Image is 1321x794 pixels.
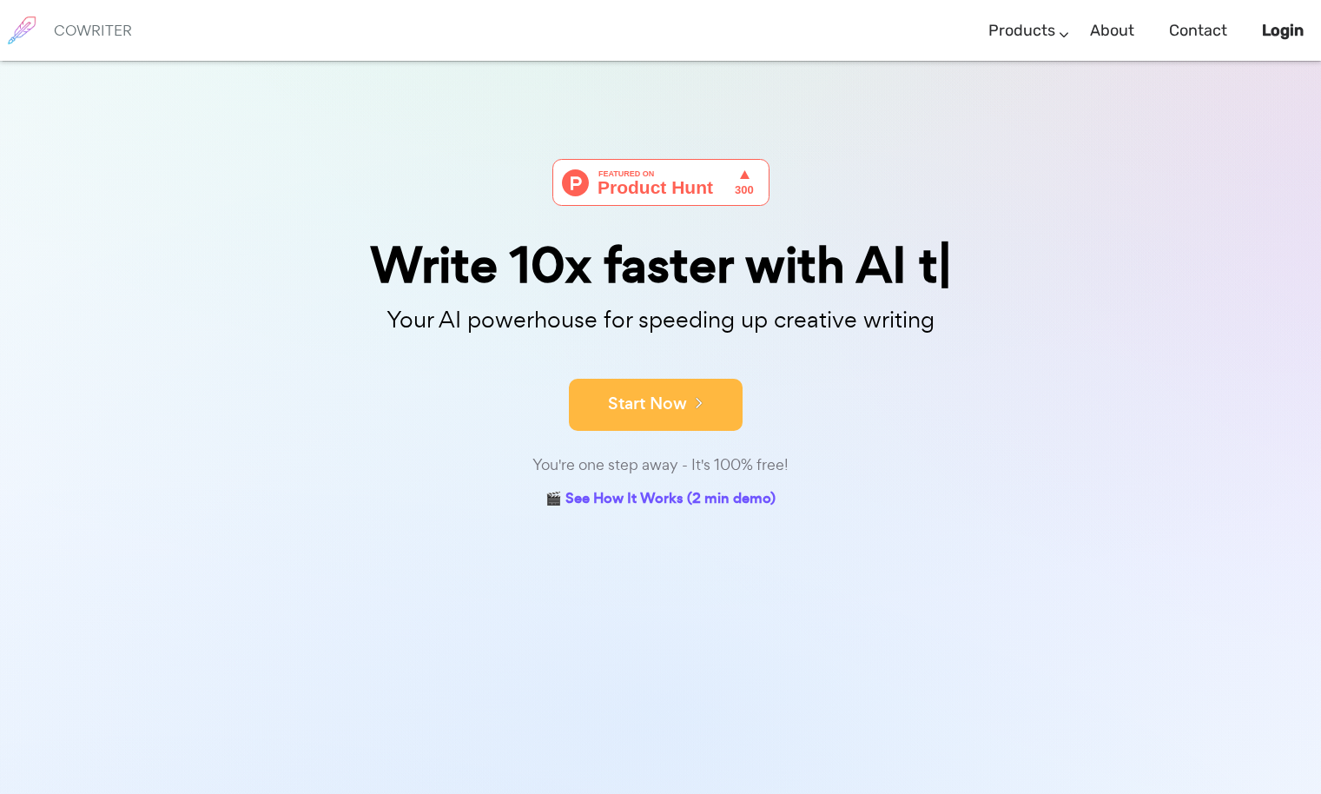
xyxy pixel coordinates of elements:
div: You're one step away - It's 100% free! [227,453,1095,478]
div: Write 10x faster with AI t [227,241,1095,290]
img: Cowriter - Your AI buddy for speeding up creative writing | Product Hunt [552,159,769,206]
a: 🎬 See How It Works (2 min demo) [545,486,776,513]
button: Start Now [569,379,743,431]
a: Login [1262,5,1304,56]
b: Login [1262,21,1304,40]
a: Contact [1169,5,1227,56]
h6: COWRITER [54,23,132,38]
p: Your AI powerhouse for speeding up creative writing [227,301,1095,339]
a: Products [988,5,1055,56]
a: About [1090,5,1134,56]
